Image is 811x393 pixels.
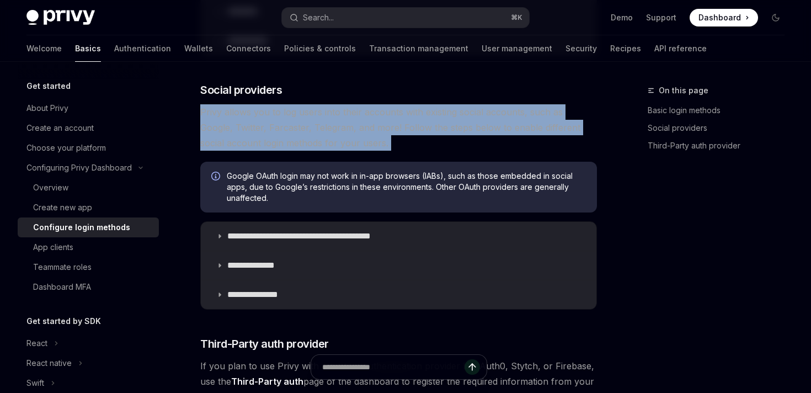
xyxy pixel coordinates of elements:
[26,35,62,62] a: Welcome
[26,376,44,390] div: Swift
[26,141,106,155] div: Choose your platform
[284,35,356,62] a: Policies & controls
[26,79,71,93] h5: Get started
[18,217,159,237] a: Configure login methods
[114,35,171,62] a: Authentication
[26,337,47,350] div: React
[33,201,92,214] div: Create new app
[26,161,132,174] div: Configuring Privy Dashboard
[26,357,72,370] div: React native
[648,102,793,119] a: Basic login methods
[33,280,91,294] div: Dashboard MFA
[26,10,95,25] img: dark logo
[18,277,159,297] a: Dashboard MFA
[18,198,159,217] a: Create new app
[18,98,159,118] a: About Privy
[226,35,271,62] a: Connectors
[648,137,793,155] a: Third-Party auth provider
[18,118,159,138] a: Create an account
[26,102,68,115] div: About Privy
[200,82,282,98] span: Social providers
[26,315,101,328] h5: Get started by SDK
[227,171,586,204] span: Google OAuth login may not work in in-app browsers (IABs), such as those embedded in social apps,...
[211,172,222,183] svg: Info
[465,359,480,375] button: Send message
[698,12,741,23] span: Dashboard
[690,9,758,26] a: Dashboard
[18,257,159,277] a: Teammate roles
[18,178,159,198] a: Overview
[200,336,329,352] span: Third-Party auth provider
[511,13,522,22] span: ⌘ K
[767,9,785,26] button: Toggle dark mode
[303,11,334,24] div: Search...
[659,84,708,97] span: On this page
[369,35,468,62] a: Transaction management
[18,353,159,373] button: Toggle React native section
[184,35,213,62] a: Wallets
[26,121,94,135] div: Create an account
[646,12,676,23] a: Support
[565,35,597,62] a: Security
[33,221,130,234] div: Configure login methods
[482,35,552,62] a: User management
[18,373,159,393] button: Toggle Swift section
[18,237,159,257] a: App clients
[18,333,159,353] button: Toggle React section
[654,35,707,62] a: API reference
[33,261,92,274] div: Teammate roles
[33,241,73,254] div: App clients
[200,104,597,151] span: Privy allows you to log users into their accounts with existing social accounts, such as Google, ...
[18,138,159,158] a: Choose your platform
[18,158,159,178] button: Toggle Configuring Privy Dashboard section
[322,355,465,379] input: Ask a question...
[282,8,529,28] button: Open search
[611,12,633,23] a: Demo
[33,181,68,194] div: Overview
[648,119,793,137] a: Social providers
[610,35,641,62] a: Recipes
[75,35,101,62] a: Basics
